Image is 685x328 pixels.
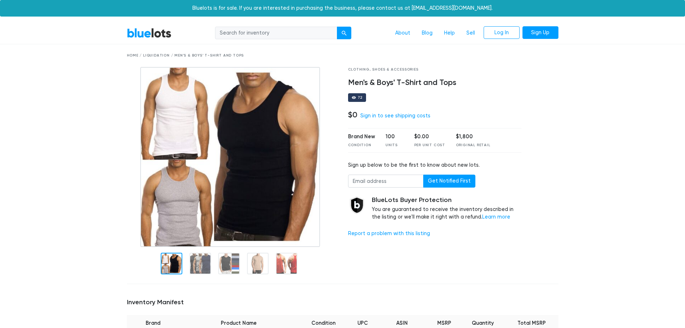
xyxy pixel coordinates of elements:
h4: $0 [348,110,357,120]
div: Units [385,143,403,148]
a: Learn more [482,214,510,220]
div: Sign up below to be the first to know about new lots. [348,161,522,169]
a: Report a problem with this listing [348,230,430,237]
h4: Men's & Boys' T-Shirt and Tops [348,78,522,87]
div: Brand New [348,133,375,141]
a: BlueLots [127,28,172,38]
img: buyer_protection_shield-3b65640a83011c7d3ede35a8e5a80bfdfaa6a97447f0071c1475b91a4b0b3d01.png [348,196,366,214]
a: Log In [484,26,520,39]
input: Email address [348,175,424,188]
div: 100 [385,133,403,141]
div: Per Unit Cost [414,143,445,148]
div: $0.00 [414,133,445,141]
div: Condition [348,143,375,148]
a: Help [438,26,461,40]
div: Home / Liquidation / Men's & Boys' T-Shirt and Tops [127,53,558,58]
a: About [389,26,416,40]
a: Blog [416,26,438,40]
img: 969eb280-140f-4855-9a3b-0916b2641cc2-1694197707.jpg [140,67,320,247]
button: Get Notified First [423,175,475,188]
input: Search for inventory [215,27,337,40]
div: You are guaranteed to receive the inventory described in the listing or we'll make it right with ... [372,196,522,221]
a: Sign Up [522,26,558,39]
a: Sign in to see shipping costs [360,113,430,119]
h5: Inventory Manifest [127,298,558,306]
div: Clothing, Shoes & Accessories [348,67,522,72]
h5: BlueLots Buyer Protection [372,196,522,204]
div: $1,800 [456,133,490,141]
div: Original Retail [456,143,490,148]
a: Sell [461,26,481,40]
div: 72 [358,96,363,99]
